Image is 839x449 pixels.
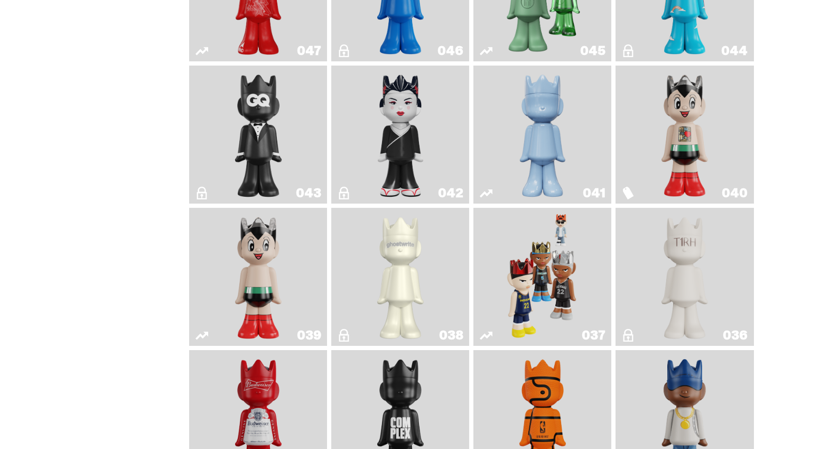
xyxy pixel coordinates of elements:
[722,187,747,199] div: 040
[230,70,286,199] img: Black Tie
[439,329,463,342] div: 038
[372,70,428,199] img: Sei Less
[622,70,747,199] a: Astro Boy (Heart)
[657,70,713,199] img: Astro Boy (Heart)
[506,212,579,342] img: Game Face (2024)
[195,70,321,199] a: Black Tie
[230,212,286,342] img: Astro Boy
[438,187,463,199] div: 042
[297,44,321,57] div: 047
[480,212,605,342] a: Game Face (2024)
[723,329,747,342] div: 036
[622,212,747,342] a: The1RoomButler
[580,44,605,57] div: 045
[195,212,321,342] a: Astro Boy
[297,329,321,342] div: 039
[296,187,321,199] div: 043
[721,44,747,57] div: 044
[480,70,605,199] a: Schrödinger's ghost: Winter Blue
[338,70,463,199] a: Sei Less
[515,70,571,199] img: Schrödinger's ghost: Winter Blue
[437,44,463,57] div: 046
[338,212,463,342] a: 1A
[582,329,605,342] div: 037
[657,212,713,342] img: The1RoomButler
[372,212,428,342] img: 1A
[583,187,605,199] div: 041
